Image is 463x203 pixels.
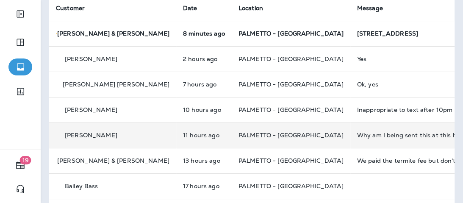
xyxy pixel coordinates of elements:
[183,56,225,62] p: Sep 19, 2025 05:44 AM
[20,156,31,164] span: 19
[238,4,263,12] span: Location
[238,30,344,37] span: PALMETTO - [GEOGRAPHIC_DATA]
[65,132,117,139] p: [PERSON_NAME]
[238,106,344,114] span: PALMETTO - [GEOGRAPHIC_DATA]
[238,182,344,190] span: PALMETTO - [GEOGRAPHIC_DATA]
[65,183,98,189] p: Bailey Bass
[183,81,225,88] p: Sep 19, 2025 01:20 AM
[238,157,344,164] span: PALMETTO - [GEOGRAPHIC_DATA]
[238,81,344,88] span: PALMETTO - [GEOGRAPHIC_DATA]
[238,131,344,139] span: PALMETTO - [GEOGRAPHIC_DATA]
[56,4,85,12] span: Customer
[63,81,169,88] p: [PERSON_NAME] [PERSON_NAME]
[183,132,225,139] p: Sep 18, 2025 09:16 PM
[238,55,344,63] span: PALMETTO - [GEOGRAPHIC_DATA]
[8,157,32,174] button: 19
[183,157,225,164] p: Sep 18, 2025 06:50 PM
[183,4,197,12] span: Date
[65,106,117,113] p: [PERSON_NAME]
[357,4,383,12] span: Message
[183,106,225,113] p: Sep 18, 2025 10:23 PM
[65,56,117,62] p: [PERSON_NAME]
[57,157,169,164] p: [PERSON_NAME] & [PERSON_NAME]
[183,30,225,37] p: Sep 19, 2025 08:30 AM
[57,30,169,37] p: [PERSON_NAME] & [PERSON_NAME]
[183,183,225,189] p: Sep 18, 2025 02:47 PM
[8,6,32,22] button: Expand Sidebar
